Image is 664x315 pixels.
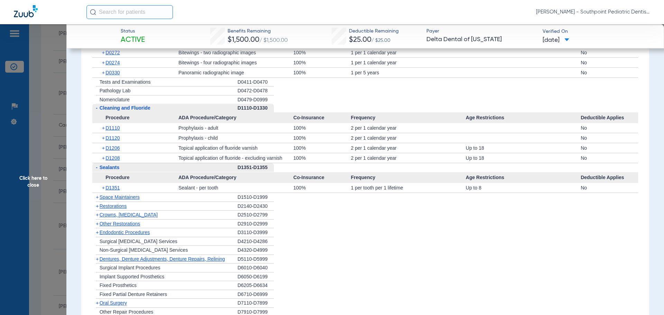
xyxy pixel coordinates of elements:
[351,153,465,163] div: 2 per 1 calendar year
[92,172,178,183] span: Procedure
[543,36,569,45] span: [DATE]
[581,58,638,67] div: No
[100,300,127,306] span: Oral Surgery
[238,272,274,281] div: D6050-D6199
[121,35,145,45] span: Active
[100,230,150,235] span: Endodontic Procedures
[100,203,127,209] span: Restorations
[581,153,638,163] div: No
[178,48,293,57] div: Bitewings - two radiographic images
[105,135,120,141] span: D1120
[105,60,120,65] span: D0274
[102,48,106,57] span: +
[293,68,351,77] div: 100%
[92,112,178,123] span: Procedure
[293,172,351,183] span: Co-Insurance
[102,123,106,133] span: +
[238,104,274,112] div: D1110-D1330
[100,274,165,279] span: Implant Supported Prosthetics
[581,68,638,77] div: No
[238,281,274,290] div: D6205-D6634
[90,9,96,15] img: Search Icon
[351,123,465,133] div: 2 per 1 calendar year
[581,123,638,133] div: No
[96,105,98,111] span: -
[238,228,274,237] div: D3110-D3999
[238,202,274,211] div: D2140-D2430
[96,256,99,262] span: +
[581,133,638,143] div: No
[100,212,158,217] span: Crowns, [MEDICAL_DATA]
[100,97,130,102] span: Nomenclature
[102,183,106,193] span: +
[228,28,288,35] span: Benefits Remaining
[102,68,106,77] span: +
[178,153,293,163] div: Topical application of fluoride - excluding varnish
[629,282,664,315] iframe: Chat Widget
[466,172,581,183] span: Age Restrictions
[293,112,351,123] span: Co-Insurance
[536,9,650,16] span: [PERSON_NAME] - Southpoint Pediatric Dentistry
[581,172,638,183] span: Deductible Applies
[351,183,465,193] div: 1 per tooth per 1 lifetime
[238,78,274,87] div: D0411-D0470
[86,5,173,19] input: Search for patients
[96,300,99,306] span: +
[238,255,274,264] div: D5110-D5999
[293,153,351,163] div: 100%
[351,68,465,77] div: 1 per 5 years
[351,143,465,153] div: 2 per 1 calendar year
[96,165,98,170] span: -
[351,172,465,183] span: Frequency
[105,155,120,161] span: D1208
[349,28,399,35] span: Deductible Remaining
[581,183,638,193] div: No
[426,35,537,44] span: Delta Dental of [US_STATE]
[100,79,151,85] span: Tests and Examinations
[105,70,120,75] span: D0330
[178,58,293,67] div: Bitewings - four radiographic images
[351,133,465,143] div: 2 per 1 calendar year
[426,28,537,35] span: Payer
[96,230,99,235] span: +
[178,143,293,153] div: Topical application of fluoride varnish
[238,86,274,95] div: D0472-D0478
[105,185,120,191] span: D1351
[466,153,581,163] div: Up to 18
[293,123,351,133] div: 100%
[102,143,106,153] span: +
[100,309,154,315] span: Other Repair Procedures
[293,48,351,57] div: 100%
[121,28,145,35] span: Status
[466,112,581,123] span: Age Restrictions
[100,247,188,253] span: Non-Surgical [MEDICAL_DATA] Services
[238,193,274,202] div: D1510-D1999
[100,256,225,262] span: Dentures, Denture Adjustments, Denture Repairs, Relining
[238,211,274,220] div: D2510-D2799
[228,36,259,44] span: $1,500.00
[105,50,120,55] span: D0272
[105,145,120,151] span: D1206
[96,212,99,217] span: +
[581,48,638,57] div: No
[293,133,351,143] div: 100%
[100,239,177,244] span: Surgical [MEDICAL_DATA] Services
[100,88,131,93] span: Pathology Lab
[238,299,274,308] div: D7110-D7899
[178,68,293,77] div: Panoramic radiographic image
[581,143,638,153] div: No
[238,290,274,299] div: D6710-D6999
[100,105,150,111] span: Cleaning and Fluoride
[100,291,167,297] span: Fixed Partial Denture Retainers
[100,282,137,288] span: Fixed Prosthetics
[96,221,99,226] span: +
[178,123,293,133] div: Prophylaxis - adult
[238,263,274,272] div: D6010-D6040
[238,220,274,229] div: D2910-D2999
[293,183,351,193] div: 100%
[351,112,465,123] span: Frequency
[238,163,274,172] div: D1351-D1355
[466,183,581,193] div: Up to 8
[100,165,120,170] span: Sealants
